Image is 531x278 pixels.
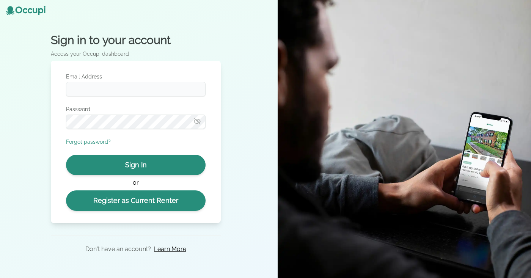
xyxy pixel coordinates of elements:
[51,50,221,58] p: Access your Occupi dashboard
[66,73,206,80] label: Email Address
[154,245,186,254] a: Learn More
[66,190,206,211] a: Register as Current Renter
[66,105,206,113] label: Password
[66,155,206,175] button: Sign In
[129,178,142,187] span: or
[51,33,221,47] h2: Sign in to your account
[66,138,111,146] button: Forgot password?
[85,245,151,254] p: Don't have an account?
